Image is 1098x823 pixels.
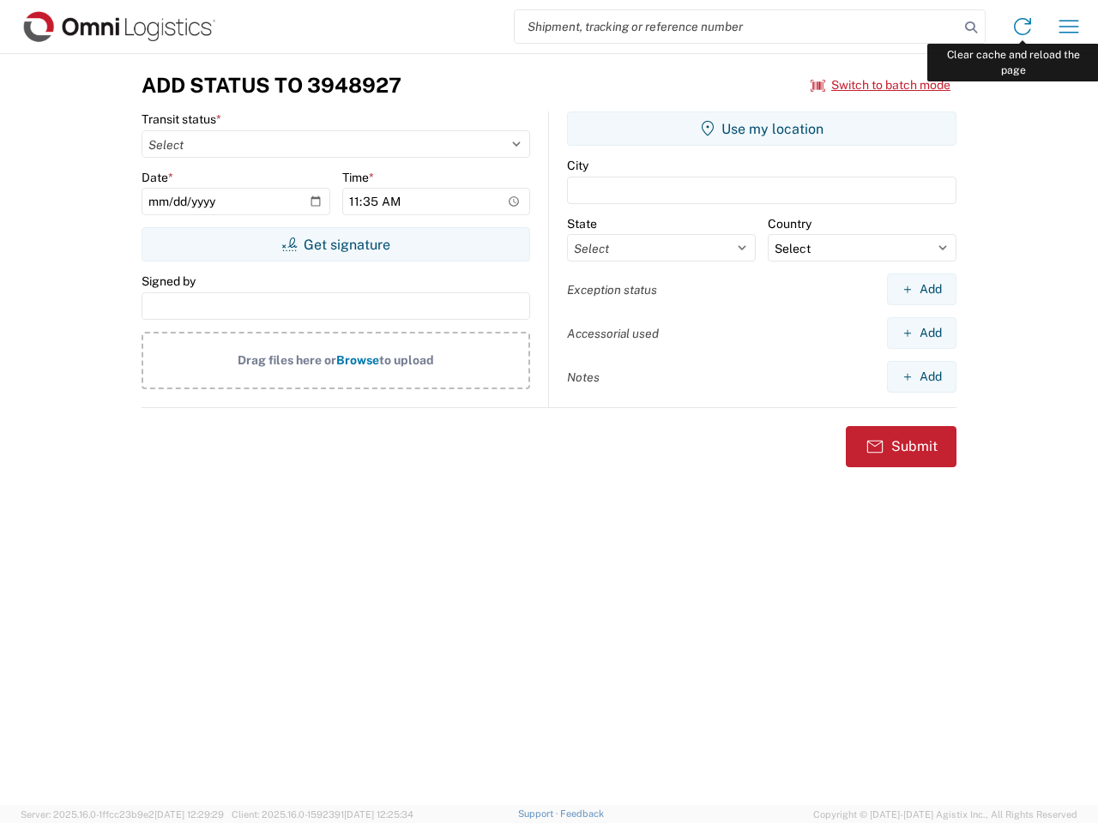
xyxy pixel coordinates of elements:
button: Add [887,317,956,349]
label: State [567,216,597,231]
label: Accessorial used [567,326,659,341]
h3: Add Status to 3948927 [142,73,401,98]
span: Copyright © [DATE]-[DATE] Agistix Inc., All Rights Reserved [813,807,1077,822]
button: Submit [846,426,956,467]
span: Drag files here or [238,353,336,367]
label: Notes [567,369,600,385]
button: Add [887,273,956,305]
span: Server: 2025.16.0-1ffcc23b9e2 [21,809,224,820]
a: Support [518,808,561,819]
label: Country [768,216,811,231]
label: Time [342,170,374,185]
label: Exception status [567,282,657,297]
span: Client: 2025.16.0-1592391 [232,809,413,820]
span: [DATE] 12:25:34 [344,809,413,820]
button: Switch to batch mode [811,71,950,99]
label: Transit status [142,111,221,127]
label: Date [142,170,173,185]
button: Add [887,361,956,393]
label: Signed by [142,273,196,289]
label: City [567,158,588,173]
span: to upload [379,353,434,367]
span: [DATE] 12:29:29 [154,809,224,820]
span: Browse [336,353,379,367]
button: Get signature [142,227,530,261]
button: Use my location [567,111,956,146]
input: Shipment, tracking or reference number [515,10,959,43]
a: Feedback [560,808,604,819]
